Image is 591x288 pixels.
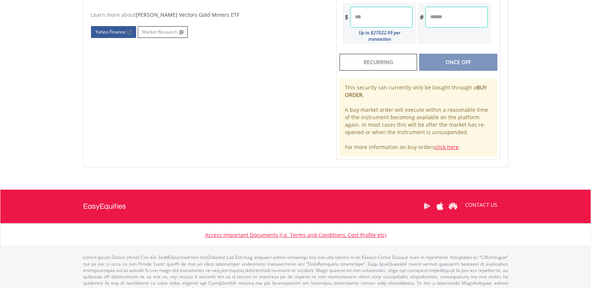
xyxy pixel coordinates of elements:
div: Learn more about [91,11,325,19]
span: [PERSON_NAME] Vectors Gold Miners ETF [136,11,239,18]
a: click here [435,143,459,151]
a: Yahoo Finance [91,26,136,38]
a: Apple [434,194,447,218]
a: CONTACT US [460,194,503,215]
div: # [418,7,425,28]
div: $ [343,7,350,28]
div: This security can currently only be bought through a . A buy market order will execute within a r... [339,78,497,156]
a: EasyEquities [83,190,126,223]
a: Huawei [447,194,460,218]
div: Recurring [339,54,417,71]
div: Once Off [419,54,497,71]
a: Market Research [138,26,188,38]
a: Google Play [421,194,434,218]
b: BUY ORDER [345,84,487,98]
div: Up to $27022.99 per transaction [343,28,413,44]
a: Access Important Documents (i.e. Terms and Conditions, Cost Profile etc) [205,231,386,238]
